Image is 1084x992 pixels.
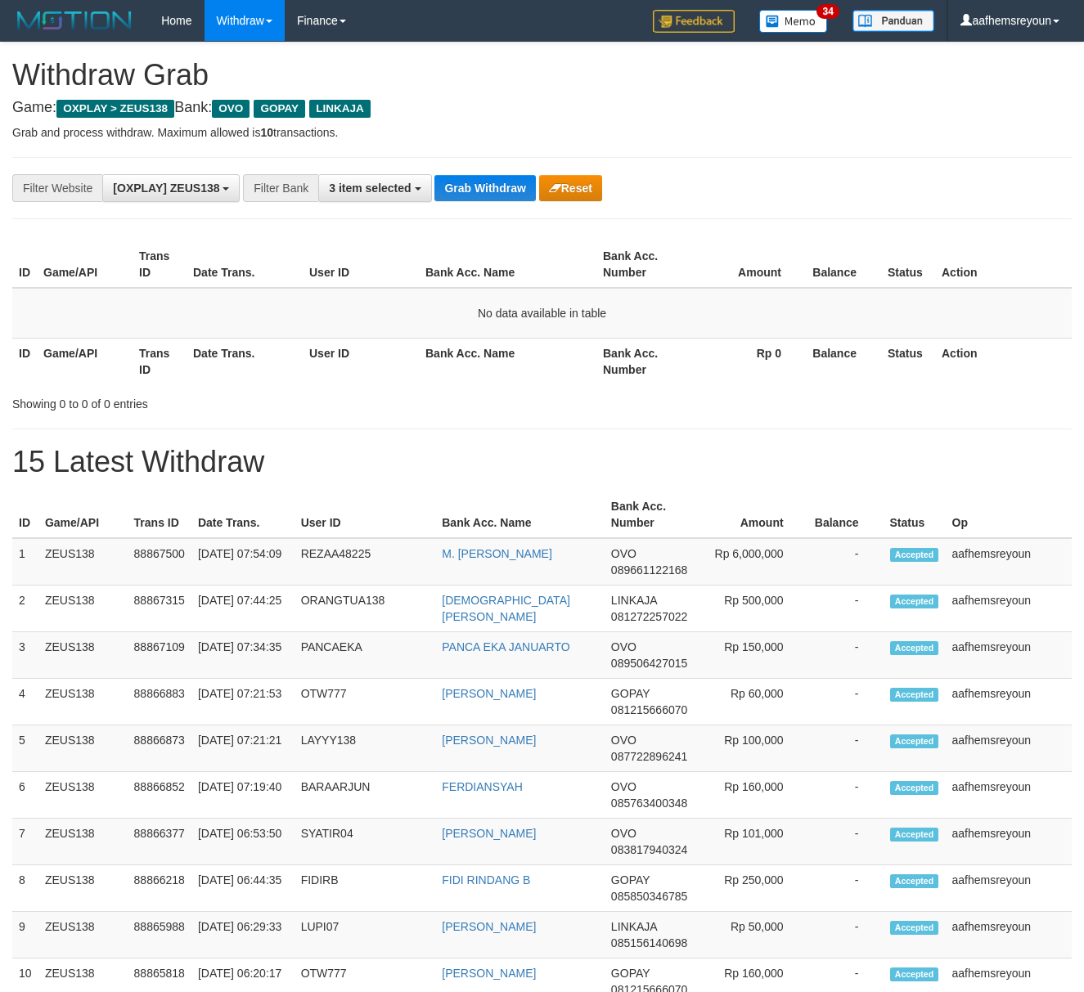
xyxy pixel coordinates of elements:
span: Accepted [890,781,939,795]
td: 88866377 [128,819,191,865]
strong: 10 [260,126,273,139]
th: Date Trans. [187,338,303,384]
th: Bank Acc. Number [596,241,692,288]
span: Copy 085763400348 to clipboard [611,797,687,810]
span: OXPLAY > ZEUS138 [56,100,174,118]
td: aafhemsreyoun [946,865,1073,912]
span: Copy 087722896241 to clipboard [611,750,687,763]
div: Filter Website [12,174,102,202]
span: Accepted [890,734,939,748]
span: Copy 083817940324 to clipboard [611,843,687,856]
span: Copy 085156140698 to clipboard [611,936,687,949]
td: No data available in table [12,288,1072,339]
a: PANCA EKA JANUARTO [442,640,569,653]
td: 2 [12,586,38,632]
th: Amount [692,241,806,288]
th: ID [12,338,37,384]
th: Rp 0 [692,338,806,384]
span: OVO [611,827,636,840]
a: [PERSON_NAME] [442,827,536,840]
td: - [808,912,884,958]
th: Date Trans. [191,492,295,538]
td: ZEUS138 [38,865,128,912]
h1: Withdraw Grab [12,59,1072,92]
td: aafhemsreyoun [946,538,1073,586]
td: OTW777 [295,679,436,725]
td: ZEUS138 [38,632,128,679]
td: aafhemsreyoun [946,679,1073,725]
td: - [808,679,884,725]
span: Accepted [890,595,939,608]
div: Showing 0 to 0 of 0 entries [12,389,439,412]
td: 88866852 [128,772,191,819]
td: [DATE] 06:44:35 [191,865,295,912]
td: [DATE] 06:53:50 [191,819,295,865]
a: [PERSON_NAME] [442,920,536,933]
td: [DATE] 07:19:40 [191,772,295,819]
span: Accepted [890,688,939,702]
td: aafhemsreyoun [946,725,1073,772]
span: Accepted [890,641,939,655]
span: Accepted [890,828,939,842]
th: Trans ID [133,241,187,288]
span: Accepted [890,874,939,888]
td: [DATE] 07:21:53 [191,679,295,725]
th: User ID [303,338,419,384]
span: Copy 089506427015 to clipboard [611,657,687,670]
span: OVO [611,547,636,560]
td: 4 [12,679,38,725]
td: 88866873 [128,725,191,772]
td: - [808,538,884,586]
td: [DATE] 07:54:09 [191,538,295,586]
td: aafhemsreyoun [946,819,1073,865]
td: Rp 60,000 [700,679,808,725]
td: PANCAEKA [295,632,436,679]
td: ZEUS138 [38,725,128,772]
td: aafhemsreyoun [946,772,1073,819]
td: [DATE] 06:29:33 [191,912,295,958]
th: Bank Acc. Name [435,492,605,538]
td: 9 [12,912,38,958]
th: Action [935,338,1072,384]
td: 88866883 [128,679,191,725]
th: Balance [806,241,881,288]
td: - [808,725,884,772]
td: - [808,632,884,679]
td: aafhemsreyoun [946,632,1073,679]
td: [DATE] 07:21:21 [191,725,295,772]
td: FIDIRB [295,865,436,912]
div: Filter Bank [243,174,318,202]
h4: Game: Bank: [12,100,1072,116]
td: Rp 250,000 [700,865,808,912]
span: Copy 085850346785 to clipboard [611,890,687,903]
span: GOPAY [611,967,650,980]
td: Rp 50,000 [700,912,808,958]
th: Status [884,492,946,538]
td: ORANGTUA138 [295,586,436,632]
img: panduan.png [852,10,934,32]
td: 8 [12,865,38,912]
span: GOPAY [611,687,650,700]
td: 88865988 [128,912,191,958]
td: ZEUS138 [38,586,128,632]
td: ZEUS138 [38,772,128,819]
td: Rp 101,000 [700,819,808,865]
th: Bank Acc. Name [419,241,596,288]
img: Button%20Memo.svg [759,10,828,33]
a: [PERSON_NAME] [442,687,536,700]
img: MOTION_logo.png [12,8,137,33]
span: Accepted [890,921,939,935]
td: Rp 150,000 [700,632,808,679]
td: - [808,819,884,865]
th: Game/API [38,492,128,538]
td: 7 [12,819,38,865]
th: Action [935,241,1072,288]
td: 6 [12,772,38,819]
td: 88867109 [128,632,191,679]
span: Copy 081215666070 to clipboard [611,703,687,716]
button: Reset [539,175,602,201]
span: 3 item selected [329,182,411,195]
td: Rp 6,000,000 [700,538,808,586]
td: ZEUS138 [38,819,128,865]
td: 3 [12,632,38,679]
